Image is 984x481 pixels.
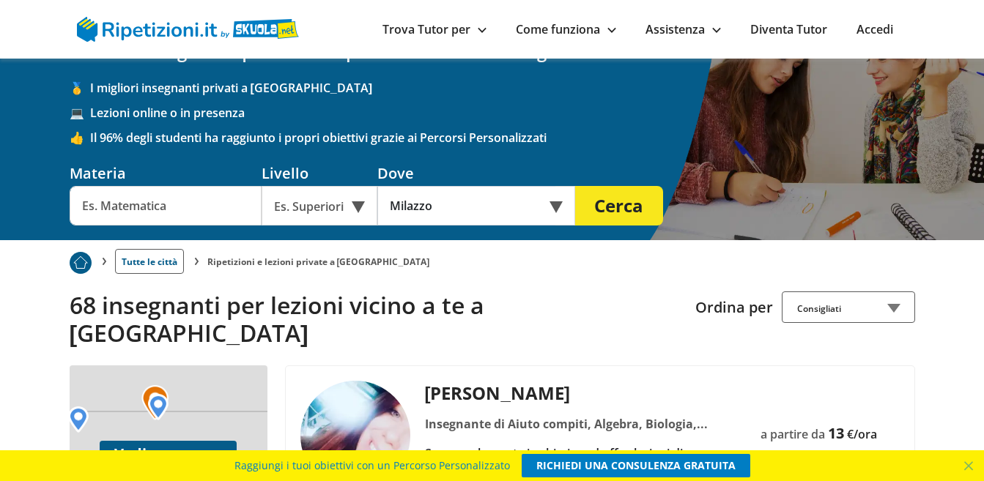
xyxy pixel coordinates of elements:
img: Piu prenotato [70,252,92,274]
a: Diventa Tutor [750,21,827,37]
a: logo Skuola.net | Ripetizioni.it [77,20,299,36]
a: Trova Tutor per [382,21,487,37]
img: Marker [68,406,89,433]
div: Livello [262,163,377,183]
a: Accedi [857,21,893,37]
input: Es. Indirizzo o CAP [377,186,555,225]
div: Consigliati [782,291,915,323]
h2: Prenota insegnanti qualificati in presenza o online e migliora i tuoi voti [70,41,915,62]
span: 13 [828,423,844,443]
button: Vedi su mappa [100,441,237,466]
h2: 68 insegnanti per lezioni vicino a te a [GEOGRAPHIC_DATA] [70,291,684,348]
span: €/ora [847,426,877,442]
span: Il 96% degli studenti ha raggiunto i propri obiettivi grazie ai Percorsi Personalizzati [90,130,915,146]
span: a partire da [761,426,825,442]
label: Ordina per [695,297,773,317]
img: Marker [148,394,169,420]
span: 💻 [70,105,90,121]
a: Tutte le città [115,249,184,274]
span: 👍 [70,130,90,146]
input: Es. Matematica [70,186,262,225]
nav: breadcrumb d-none d-tablet-block [70,240,915,274]
li: Ripetizioni e lezioni private a [GEOGRAPHIC_DATA] [207,256,430,268]
span: I migliori insegnanti privati a [GEOGRAPHIC_DATA] [90,80,915,96]
button: Cerca [575,186,663,225]
img: Marker [141,385,169,420]
div: Es. Superiori [262,186,377,225]
a: Assistenza [645,21,721,37]
img: logo Skuola.net | Ripetizioni.it [77,17,299,42]
div: Materia [70,163,262,183]
span: 🥇 [70,80,90,96]
span: Lezioni online o in presenza [90,105,915,121]
div: Dove [377,163,575,183]
span: Raggiungi i tuoi obiettivi con un Percorso Personalizzato [234,454,510,477]
div: [PERSON_NAME] [419,381,729,405]
a: Come funziona [516,21,616,37]
div: Insegnante di Aiuto compiti, Algebra, Biologia, Chimica, Microbiologia, Scienze della terra [419,414,729,434]
a: RICHIEDI UNA CONSULENZA GRATUITA [522,454,750,477]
